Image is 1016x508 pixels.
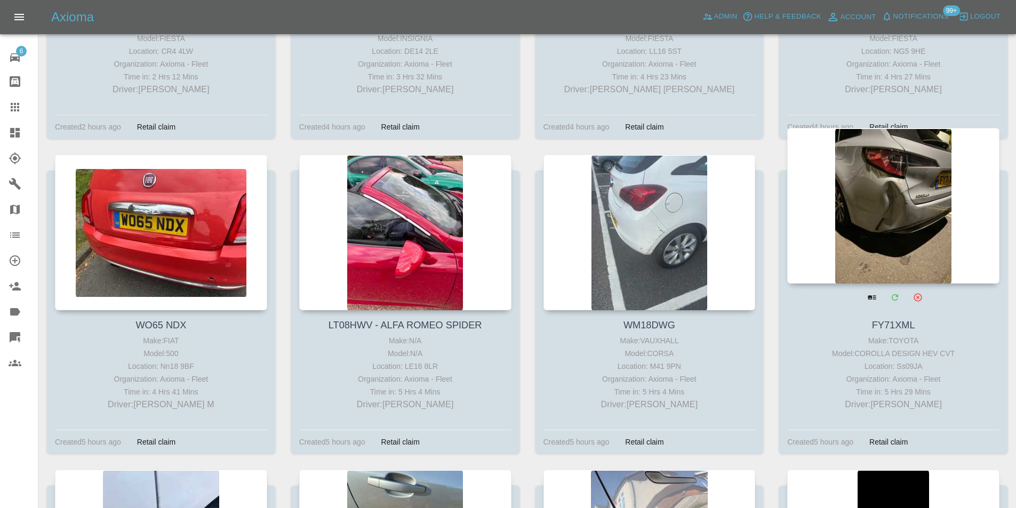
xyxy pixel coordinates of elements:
div: Retail claim [861,436,916,448]
div: Organization: Axioma - Fleet [790,58,997,70]
div: Time in: 5 Hrs 4 Mins [546,385,753,398]
div: Make: N/A [302,334,509,347]
div: Model: INSIGNIA [302,32,509,45]
a: View [861,286,883,308]
span: Help & Feedback [754,11,821,23]
div: Organization: Axioma - Fleet [302,58,509,70]
p: Driver: [PERSON_NAME] [546,398,753,411]
div: Created 5 hours ago [299,436,365,448]
div: Time in: 4 Hrs 41 Mins [58,385,265,398]
div: Model: FIESTA [790,32,997,45]
div: Model: N/A [302,347,509,360]
div: Created 5 hours ago [787,436,853,448]
div: Retail claim [373,436,428,448]
div: Model: FIESTA [58,32,265,45]
div: Make: TOYOTA [790,334,997,347]
div: Model: CORSA [546,347,753,360]
div: Retail claim [617,120,671,133]
div: Retail claim [129,120,183,133]
div: Retail claim [861,120,916,133]
span: Account [841,11,876,23]
div: Created 5 hours ago [55,436,121,448]
div: Model: FIESTA [546,32,753,45]
p: Driver: [PERSON_NAME] [302,83,509,96]
div: Organization: Axioma - Fleet [58,373,265,385]
span: 99+ [943,5,960,16]
p: Driver: [PERSON_NAME] [PERSON_NAME] [546,83,753,96]
p: Driver: [PERSON_NAME] M [58,398,265,411]
div: Organization: Axioma - Fleet [790,373,997,385]
button: Help & Feedback [740,9,823,25]
div: Time in: 5 Hrs 29 Mins [790,385,997,398]
div: Model: COROLLA DESIGN HEV CVT [790,347,997,360]
p: Driver: [PERSON_NAME] [790,398,997,411]
span: 6 [16,46,27,57]
p: Driver: [PERSON_NAME] [790,83,997,96]
div: Model: 500 [58,347,265,360]
span: Admin [714,11,738,23]
div: Created 2 hours ago [55,120,121,133]
div: Organization: Axioma - Fleet [546,58,753,70]
span: Notifications [893,11,949,23]
div: Retail claim [617,436,671,448]
div: Location: CR4 4LW [58,45,265,58]
a: WM18DWG [623,320,675,330]
button: Open drawer [6,4,32,30]
div: Location: DE14 2LE [302,45,509,58]
a: Account [824,9,879,26]
div: Retail claim [373,120,428,133]
div: Location: NG5 9HE [790,45,997,58]
div: Time in: 5 Hrs 4 Mins [302,385,509,398]
div: Location: LL16 5ST [546,45,753,58]
a: WO65 NDX [135,320,186,330]
p: Driver: [PERSON_NAME] [58,83,265,96]
a: LT08HWV - ALFA ROMEO SPIDER [329,320,482,330]
div: Created 4 hours ago [299,120,365,133]
div: Created 4 hours ago [787,120,853,133]
div: Retail claim [129,436,183,448]
button: Notifications [879,9,951,25]
button: Archive [907,286,929,308]
div: Organization: Axioma - Fleet [58,58,265,70]
div: Organization: Axioma - Fleet [302,373,509,385]
div: Location: LE16 8LR [302,360,509,373]
div: Location: Ss09JA [790,360,997,373]
span: Logout [970,11,1001,23]
div: Location: Nn18 9BF [58,360,265,373]
p: Driver: [PERSON_NAME] [302,398,509,411]
div: Make: VAUXHALL [546,334,753,347]
div: Organization: Axioma - Fleet [546,373,753,385]
button: Logout [956,9,1003,25]
div: Make: FIAT [58,334,265,347]
h5: Axioma [51,9,94,26]
a: Modify [884,286,906,308]
a: Admin [700,9,740,25]
a: FY71XML [872,320,915,330]
div: Time in: 2 Hrs 12 Mins [58,70,265,83]
div: Time in: 4 Hrs 27 Mins [790,70,997,83]
div: Created 5 hours ago [543,436,610,448]
div: Created 4 hours ago [543,120,610,133]
div: Time in: 4 Hrs 23 Mins [546,70,753,83]
div: Time in: 3 Hrs 32 Mins [302,70,509,83]
div: Location: M41 9PN [546,360,753,373]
